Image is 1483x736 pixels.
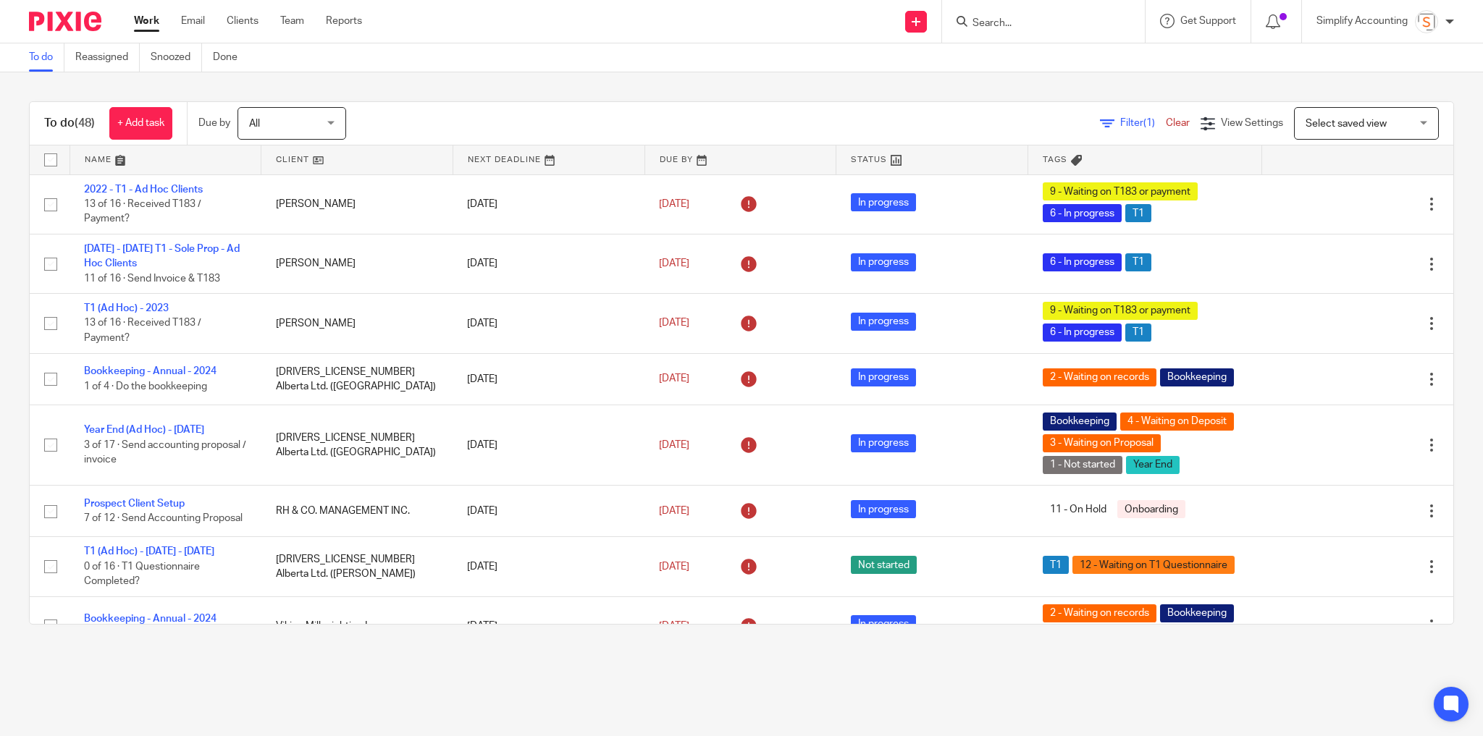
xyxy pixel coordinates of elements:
[453,234,644,293] td: [DATE]
[181,14,205,28] a: Email
[84,513,243,523] span: 7 of 12 · Send Accounting Proposal
[280,14,304,28] a: Team
[659,318,689,329] span: [DATE]
[1126,456,1180,474] span: Year End
[213,43,248,72] a: Done
[1316,14,1408,28] p: Simplify Accounting
[198,116,230,130] p: Due by
[84,318,201,344] span: 13 of 16 · Received T183 / Payment?
[84,499,185,509] a: Prospect Client Setup
[84,244,240,268] a: [DATE] - [DATE] T1 - Sole Prop - Ad Hoc Clients
[1180,16,1236,26] span: Get Support
[227,14,259,28] a: Clients
[261,174,453,234] td: [PERSON_NAME]
[84,614,217,624] a: Bookkeeping - Annual - 2024
[659,562,689,572] span: [DATE]
[453,596,644,655] td: [DATE]
[84,199,201,224] span: 13 of 16 · Received T183 / Payment?
[261,294,453,353] td: [PERSON_NAME]
[1221,118,1283,128] span: View Settings
[659,506,689,516] span: [DATE]
[84,440,246,465] span: 3 of 17 · Send accounting proposal / invoice
[453,537,644,596] td: [DATE]
[1043,604,1156,622] span: 2 - Waiting on records
[1043,204,1122,222] span: 6 - In progress
[659,199,689,209] span: [DATE]
[1120,413,1234,431] span: 4 - Waiting on Deposit
[1166,118,1190,128] a: Clear
[1160,368,1234,386] span: Bookkeeping
[261,596,453,655] td: Viking Millwrighting Inc.
[659,258,689,268] span: [DATE]
[75,43,140,72] a: Reassigned
[659,621,689,631] span: [DATE]
[1043,182,1198,200] span: 9 - Waiting on T183 or payment
[1043,456,1122,474] span: 1 - Not started
[851,313,916,331] span: In progress
[851,434,916,452] span: In progress
[1043,434,1161,452] span: 3 - Waiting on Proposal
[971,17,1101,30] input: Search
[453,174,644,234] td: [DATE]
[84,366,217,376] a: Bookkeeping - Annual - 2024
[29,43,64,72] a: To do
[1143,118,1155,128] span: (1)
[84,546,214,557] a: T1 (Ad Hoc) - [DATE] - [DATE]
[659,440,689,450] span: [DATE]
[453,294,644,353] td: [DATE]
[1160,604,1234,622] span: Bookkeeping
[1043,323,1122,342] span: 6 - In progress
[29,12,101,31] img: Pixie
[851,253,916,271] span: In progress
[1125,323,1151,342] span: T1
[151,43,202,72] a: Snoozed
[851,556,917,574] span: Not started
[1117,500,1185,518] span: Onboarding
[249,119,260,129] span: All
[44,116,95,131] h1: To do
[109,107,172,140] a: + Add task
[1043,500,1114,518] span: 11 - On Hold
[1043,368,1156,386] span: 2 - Waiting on records
[84,185,203,195] a: 2022 - T1 - Ad Hoc Clients
[851,193,916,211] span: In progress
[84,303,169,313] a: T1 (Ad Hoc) - 2023
[1125,253,1151,271] span: T1
[1043,556,1069,574] span: T1
[84,381,207,392] span: 1 of 4 · Do the bookkeeping
[261,537,453,596] td: [DRIVERS_LICENSE_NUMBER] Alberta Ltd. ([PERSON_NAME])
[1120,118,1166,128] span: Filter
[75,117,95,129] span: (48)
[84,425,204,435] a: Year End (Ad Hoc) - [DATE]
[453,405,644,486] td: [DATE]
[1415,10,1438,33] img: Screenshot%202023-11-29%20141159.png
[261,234,453,293] td: [PERSON_NAME]
[261,405,453,486] td: [DRIVERS_LICENSE_NUMBER] Alberta Ltd. ([GEOGRAPHIC_DATA])
[453,486,644,537] td: [DATE]
[1043,302,1198,320] span: 9 - Waiting on T183 or payment
[659,374,689,384] span: [DATE]
[1306,119,1387,129] span: Select saved view
[453,353,644,405] td: [DATE]
[1043,413,1117,431] span: Bookkeeping
[1125,204,1151,222] span: T1
[261,353,453,405] td: [DRIVERS_LICENSE_NUMBER] Alberta Ltd. ([GEOGRAPHIC_DATA])
[1072,556,1235,574] span: 12 - Waiting on T1 Questionnaire
[851,368,916,386] span: In progress
[1043,253,1122,271] span: 6 - In progress
[851,615,916,633] span: In progress
[261,486,453,537] td: RH & CO. MANAGEMENT INC.
[134,14,159,28] a: Work
[851,500,916,518] span: In progress
[1043,156,1067,164] span: Tags
[84,274,220,284] span: 11 of 16 · Send Invoice & T183
[326,14,362,28] a: Reports
[84,562,200,587] span: 0 of 16 · T1 Questionnaire Completed?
